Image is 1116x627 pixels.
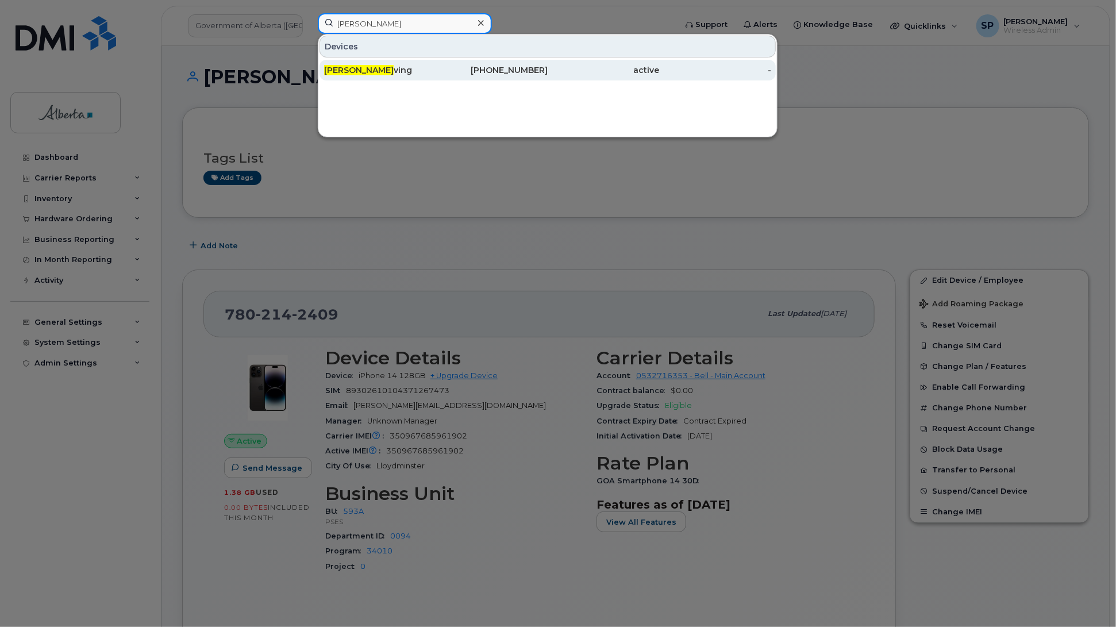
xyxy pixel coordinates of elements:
div: ving [324,64,436,76]
span: [PERSON_NAME] [324,65,394,75]
div: active [548,64,660,76]
div: [PHONE_NUMBER] [436,64,548,76]
div: - [660,64,772,76]
a: [PERSON_NAME]ving[PHONE_NUMBER]active- [320,60,776,80]
div: Devices [320,36,776,57]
